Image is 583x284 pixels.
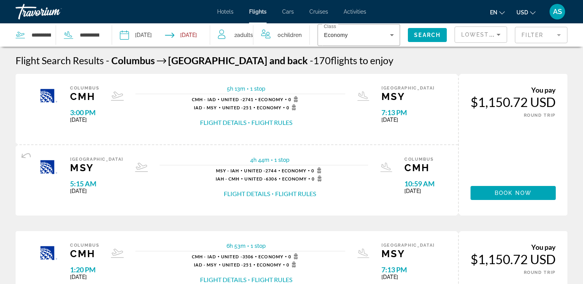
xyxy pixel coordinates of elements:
[70,157,123,162] span: [GEOGRAPHIC_DATA]
[210,23,309,47] button: Travelers: 2 adults, 0 children
[227,243,246,249] span: 6h 53m
[244,176,277,181] span: 6306
[311,167,323,174] span: 0
[194,262,217,267] span: IAD - MSY
[222,262,252,267] span: 251
[249,9,267,15] a: Flights
[244,168,265,173] span: United -
[516,7,536,18] button: Change currency
[288,253,300,259] span: 0
[381,86,435,91] span: [GEOGRAPHIC_DATA]
[286,261,299,268] span: 0
[461,32,511,38] span: Lowest Price
[490,9,497,16] span: en
[281,32,302,38] span: Children
[471,243,556,251] div: You pay
[414,32,441,38] span: Search
[258,254,283,259] span: Economy
[70,162,123,174] span: MSY
[471,251,556,267] div: $1,150.72 USD
[70,117,99,123] span: [DATE]
[200,275,246,284] button: Flight Details
[310,54,313,66] span: -
[192,97,216,102] span: CMH - IAD
[165,23,197,47] button: Return date: Sep 28, 2025
[16,54,104,66] h1: Flight Search Results
[221,97,242,102] span: United -
[70,179,123,188] span: 5:15 AM
[524,113,556,118] span: ROUND TRIP
[274,157,290,163] span: 1 stop
[192,254,216,259] span: CMH - IAD
[250,86,265,92] span: 1 stop
[120,23,152,47] button: Depart date: Sep 24, 2025
[324,32,348,38] span: Economy
[515,26,567,44] button: Filter
[257,262,282,267] span: Economy
[221,254,242,259] span: United -
[194,105,217,110] span: IAD - MSY
[70,86,99,91] span: Columbus
[381,248,435,259] span: MSY
[258,97,283,102] span: Economy
[381,117,435,123] span: [DATE]
[404,179,435,188] span: 10:59 AM
[70,248,99,259] span: CMH
[251,243,266,249] span: 1 stop
[200,118,246,127] button: Flight Details
[70,188,123,194] span: [DATE]
[277,30,302,40] span: 0
[471,186,556,200] button: Book now
[237,32,253,38] span: Adults
[344,9,366,15] a: Activities
[70,243,99,248] span: Columbus
[222,262,244,267] span: United -
[70,91,99,102] span: CMH
[275,189,316,198] button: Flight Rules
[234,30,253,40] span: 2
[168,54,267,66] span: [GEOGRAPHIC_DATA]
[222,105,252,110] span: 251
[516,9,528,16] span: USD
[244,176,266,181] span: United -
[404,188,435,194] span: [DATE]
[404,162,435,174] span: CMH
[269,54,308,66] span: and back
[217,9,234,15] a: Hotels
[221,254,253,259] span: 3506
[381,108,435,117] span: 7:13 PM
[221,97,253,102] span: 2741
[471,86,556,94] div: You pay
[324,24,336,29] mat-label: Class
[461,30,500,39] mat-select: Sort by
[404,157,435,162] span: Columbus
[495,190,532,196] span: Book now
[250,157,269,163] span: 4h 44m
[381,265,435,274] span: 7:13 PM
[16,2,93,22] a: Travorium
[251,275,292,284] button: Flight Rules
[222,105,244,110] span: United -
[70,274,99,280] span: [DATE]
[547,4,567,20] button: User Menu
[244,168,276,173] span: 2744
[70,265,99,274] span: 1:20 PM
[309,9,328,15] a: Cruises
[216,168,239,173] span: MSY - IAH
[70,108,99,117] span: 3:00 PM
[282,9,294,15] a: Cars
[312,175,324,182] span: 0
[408,28,447,42] button: Search
[331,54,393,66] span: flights to enjoy
[216,176,240,181] span: IAH - CMH
[224,189,270,198] button: Flight Details
[106,54,109,66] span: -
[227,86,245,92] span: 5h 13m
[524,270,556,275] span: ROUND TRIP
[381,91,435,102] span: MSY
